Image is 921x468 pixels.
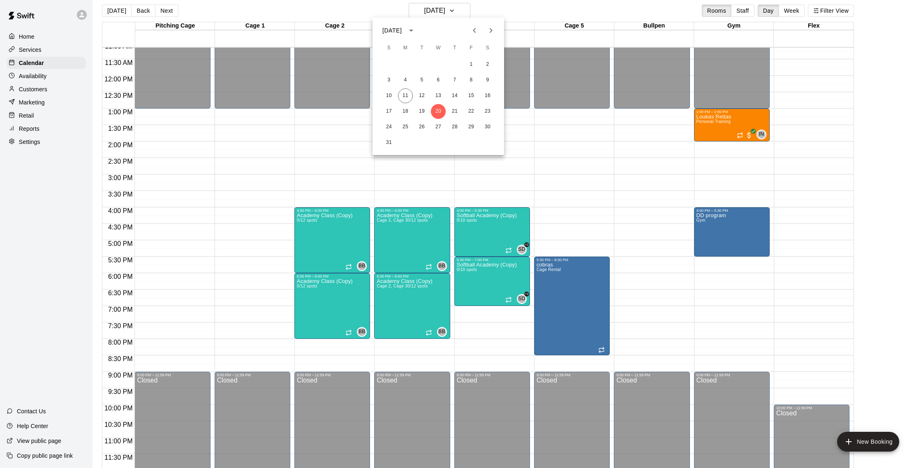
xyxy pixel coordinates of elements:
button: 6 [431,73,446,88]
button: Next month [483,22,499,39]
button: 22 [464,104,479,119]
button: 13 [431,88,446,103]
span: Tuesday [414,40,429,56]
button: 10 [382,88,396,103]
button: 27 [431,120,446,134]
button: 8 [464,73,479,88]
button: Previous month [466,22,483,39]
button: 17 [382,104,396,119]
button: 9 [480,73,495,88]
button: 5 [414,73,429,88]
button: 1 [464,57,479,72]
span: Monday [398,40,413,56]
button: 25 [398,120,413,134]
div: [DATE] [382,26,402,35]
button: 24 [382,120,396,134]
button: calendar view is open, switch to year view [404,23,418,37]
button: 7 [447,73,462,88]
button: 23 [480,104,495,119]
button: 20 [431,104,446,119]
span: Saturday [480,40,495,56]
button: 4 [398,73,413,88]
button: 19 [414,104,429,119]
button: 3 [382,73,396,88]
button: 30 [480,120,495,134]
button: 29 [464,120,479,134]
button: 18 [398,104,413,119]
button: 2 [480,57,495,72]
button: 21 [447,104,462,119]
span: Thursday [447,40,462,56]
span: Sunday [382,40,396,56]
span: Wednesday [431,40,446,56]
button: 12 [414,88,429,103]
button: 16 [480,88,495,103]
button: 26 [414,120,429,134]
button: 31 [382,135,396,150]
button: 11 [398,88,413,103]
button: 15 [464,88,479,103]
button: 28 [447,120,462,134]
span: Friday [464,40,479,56]
button: 14 [447,88,462,103]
